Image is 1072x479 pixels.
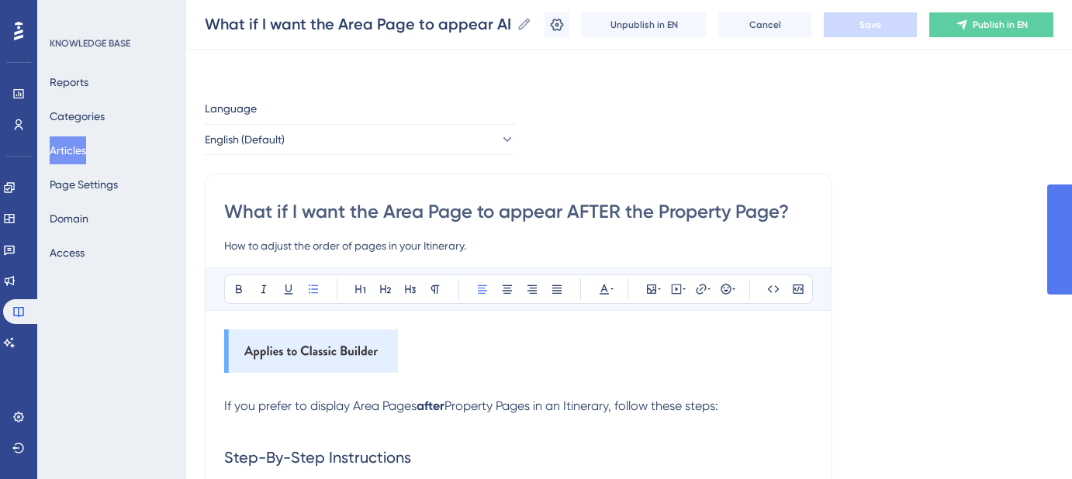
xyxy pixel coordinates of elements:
[224,236,812,255] input: Article Description
[973,19,1028,31] span: Publish in EN
[224,398,417,413] span: If you prefer to display Area Pages
[824,12,917,37] button: Save
[859,19,881,31] span: Save
[50,68,88,96] button: Reports
[50,136,86,164] button: Articles
[610,19,678,31] span: Unpublish in EN
[205,13,510,35] input: Article Name
[1007,418,1053,464] iframe: UserGuiding AI Assistant Launcher
[417,398,444,413] strong: after
[224,199,812,224] input: Article Title
[929,12,1053,37] button: Publish in EN
[224,448,411,467] span: Step-By-Step Instructions
[582,12,706,37] button: Unpublish in EN
[205,99,257,118] span: Language
[205,130,285,149] span: English (Default)
[444,398,718,413] span: Property Pages in an Itinerary, follow these steps:
[205,124,515,155] button: English (Default)
[50,102,105,130] button: Categories
[749,19,781,31] span: Cancel
[50,239,85,267] button: Access
[50,171,118,198] button: Page Settings
[50,205,88,233] button: Domain
[50,37,130,50] div: KNOWLEDGE BASE
[718,12,811,37] button: Cancel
